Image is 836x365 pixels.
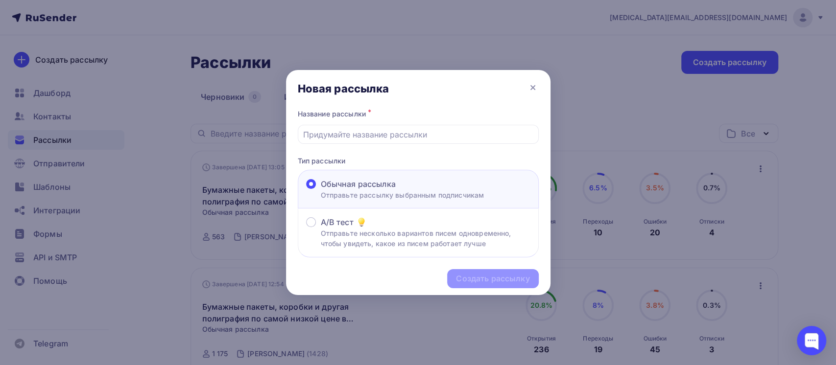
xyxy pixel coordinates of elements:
span: A/B тест [321,216,354,228]
span: Обычная рассылка [321,178,396,190]
div: Название рассылки [298,107,539,121]
p: Отправьте несколько вариантов писем одновременно, чтобы увидеть, какое из писем работает лучше [321,228,530,249]
input: Придумайте название рассылки [303,129,533,140]
p: Тип рассылки [298,156,539,166]
p: Отправьте рассылку выбранным подписчикам [321,190,484,200]
div: Новая рассылка [298,82,389,95]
